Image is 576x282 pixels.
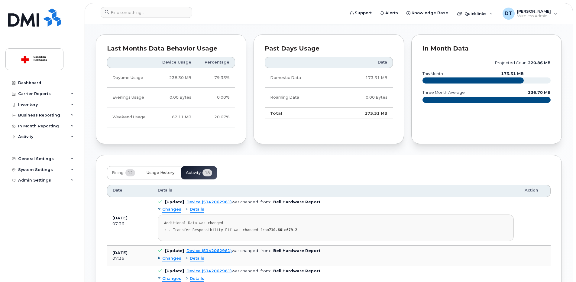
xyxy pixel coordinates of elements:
b: [DATE] [112,251,128,255]
div: Dragos Tudose [498,8,561,20]
b: [Update] [165,248,184,253]
a: Device (5142062961) [186,269,232,273]
span: [PERSON_NAME] [517,9,551,14]
a: Device (5142062961) [186,248,232,253]
span: Changes [162,207,181,212]
th: Action [519,185,551,197]
strong: 679.2 [286,228,297,232]
text: 173.31 MB [501,71,524,76]
td: Roaming Data [265,88,336,107]
tr: Weekdays from 6:00pm to 8:00am [107,88,235,107]
span: from: [260,269,271,273]
tr: Friday from 6:00pm to Monday 8:00am [107,107,235,127]
tspan: 220.86 MB [528,61,551,65]
span: Changes [162,276,181,282]
td: 173.31 MB [336,107,393,119]
span: Billing [112,170,124,175]
div: was changed [186,200,258,204]
span: Knowledge Base [412,10,448,16]
td: 173.31 MB [336,68,393,88]
div: 07:36 [112,256,147,261]
span: Details [190,207,204,212]
strong: 710.66 [269,228,282,232]
th: Percentage [197,57,235,68]
span: Quicklinks [464,11,487,16]
text: this month [422,71,443,76]
b: Bell Hardware Report [273,248,320,253]
div: was changed [186,269,258,273]
b: Bell Hardware Report [273,200,320,204]
div: : . Transfer Responsibility Etf was changed from to [164,228,507,232]
span: from: [260,200,271,204]
td: 0.00 Bytes [336,88,393,107]
td: 0.00 Bytes [154,88,197,107]
td: Total [265,107,336,119]
span: from: [260,248,271,253]
span: Details [190,256,204,261]
span: DT [505,10,512,17]
th: Data [336,57,393,68]
span: Support [355,10,372,16]
a: Device (5142062961) [186,200,232,204]
b: [Update] [165,269,184,273]
div: In Month Data [422,46,551,52]
text: 336.70 MB [528,90,551,95]
td: 62.11 MB [154,107,197,127]
td: Daytime Usage [107,68,154,88]
div: Additional Data was changed [164,221,507,225]
div: 07:36 [112,221,147,227]
td: Evenings Usage [107,88,154,107]
text: three month average [422,90,465,95]
a: Alerts [376,7,402,19]
span: Alerts [385,10,398,16]
b: [Update] [165,200,184,204]
td: Domestic Data [265,68,336,88]
span: Usage History [147,170,174,175]
span: Date [113,188,122,193]
span: Details [190,276,204,282]
td: Weekend Usage [107,107,154,127]
th: Device Usage [154,57,197,68]
td: 20.67% [197,107,235,127]
div: was changed [186,248,258,253]
text: projected count [495,61,551,65]
a: Support [345,7,376,19]
input: Find something... [101,7,192,18]
div: Past Days Usage [265,46,393,52]
b: [DATE] [112,216,128,220]
div: Quicklinks [453,8,497,20]
span: Changes [162,256,181,261]
span: Details [158,188,172,193]
b: Bell Hardware Report [273,269,320,273]
span: 12 [125,169,135,176]
a: Knowledge Base [402,7,452,19]
td: 0.00% [197,88,235,107]
td: 79.33% [197,68,235,88]
div: Last Months Data Behavior Usage [107,46,235,52]
td: 238.30 MB [154,68,197,88]
span: Wireless Admin [517,14,551,18]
